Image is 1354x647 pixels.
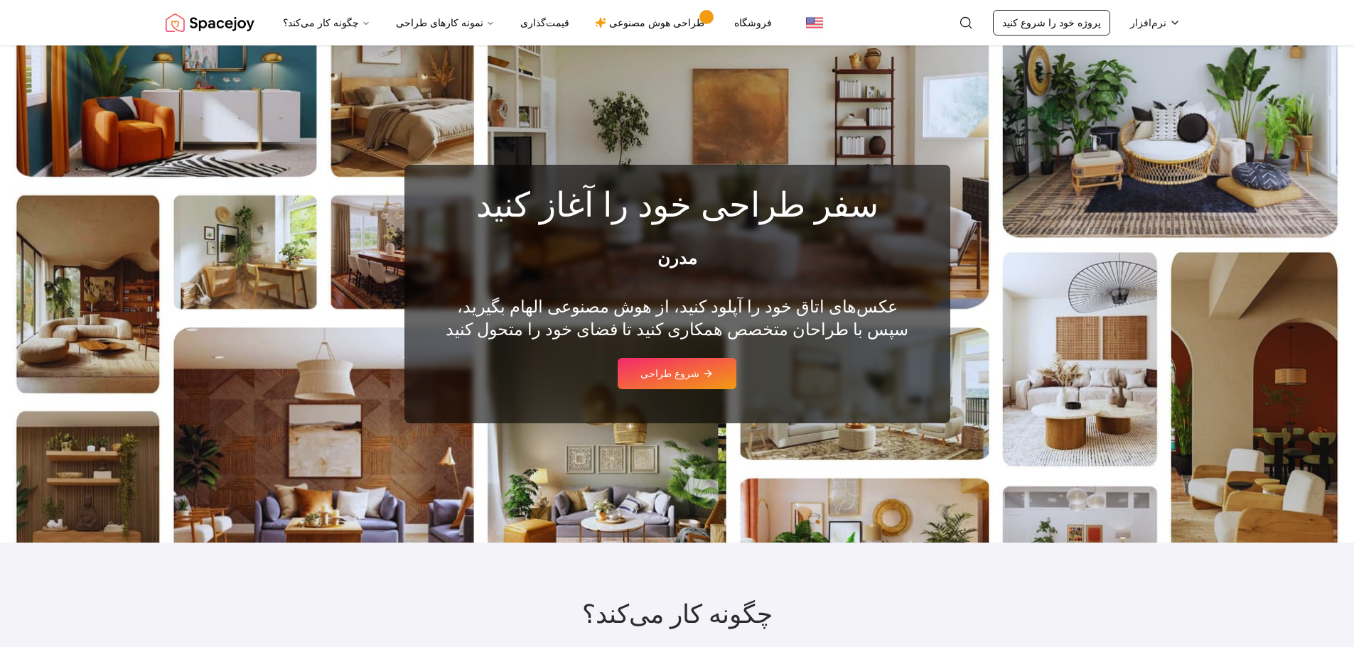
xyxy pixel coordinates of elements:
[1130,16,1166,30] font: نرم‌افزار
[1122,10,1189,36] button: نرم‌افزار
[476,183,879,226] font: سفر طراحی خود را آغاز کنید
[609,16,704,30] font: طراحی هوش مصنوعی
[723,9,783,37] a: فروشگاه
[509,9,581,37] a: قیمت‌گذاری
[734,16,772,30] font: فروشگاه
[657,246,697,270] font: مدرن
[166,9,254,37] img: لوگو اسپیس جوی
[272,9,382,37] button: چگونه کار می‌کند؟
[446,295,908,341] font: عکس‌های اتاق خود را آپلود کنید، از هوش مصنوعی الهام بگیرید، سپس با طراحان متخصص همکاری کنید تا فض...
[396,16,483,30] font: نمونه کارهای طراحی
[993,10,1110,36] a: پروژه خود را شروع کنید
[166,9,254,37] a: اسپیس‌جوی
[1002,16,1101,30] font: پروژه خود را شروع کنید
[385,9,506,37] button: نمونه کارهای طراحی
[272,9,783,37] nav: اصلی
[584,9,720,37] a: طراحی هوش مصنوعی
[806,14,823,31] img: ایالات متحده
[520,16,569,30] font: قیمت‌گذاری
[640,366,699,381] font: شروع طراحی
[618,358,736,389] button: شروع طراحی
[283,16,359,30] font: چگونه کار می‌کند؟
[582,597,773,630] font: چگونه کار می‌کند؟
